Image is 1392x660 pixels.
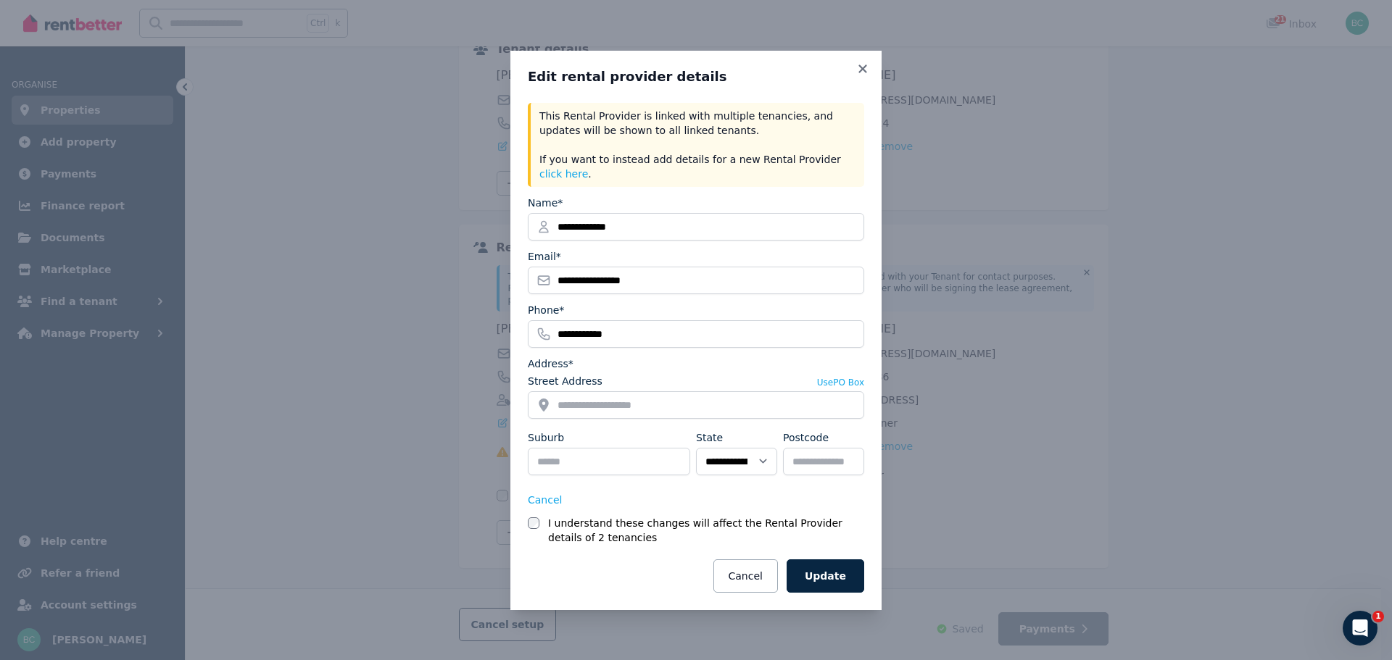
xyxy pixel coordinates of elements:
[528,430,564,445] label: Suburb
[528,356,573,371] label: Address*
[1372,611,1384,622] span: 1
[783,430,829,445] label: Postcode
[1343,611,1377,646] iframe: Intercom live chat
[528,249,561,264] label: Email*
[548,516,864,545] label: I understand these changes will affect the Rental Provider details of 2 tenancies
[528,303,564,317] label: Phone*
[528,493,562,507] button: Cancel
[539,109,855,181] p: This Rental Provider is linked with multiple tenancies, and updates will be shown to all linked t...
[528,68,864,85] h3: Edit rental provider details
[817,377,864,388] button: UsePO Box
[696,430,723,445] label: State
[713,559,778,593] button: Cancel
[787,559,864,593] button: Update
[528,196,563,210] label: Name*
[528,374,602,388] label: Street Address
[539,167,588,181] button: click here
